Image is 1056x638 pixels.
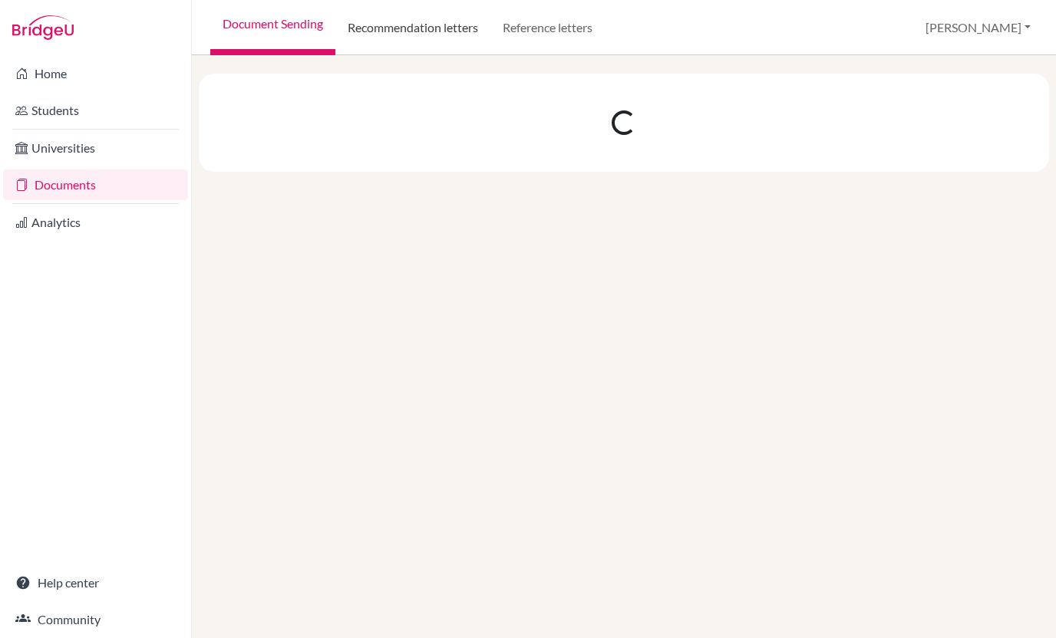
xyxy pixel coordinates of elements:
img: Bridge-U [12,15,74,40]
button: [PERSON_NAME] [919,13,1038,42]
a: Help center [3,567,188,598]
a: Universities [3,133,188,163]
a: Home [3,58,188,89]
a: Analytics [3,207,188,238]
a: Documents [3,169,188,200]
a: Community [3,604,188,635]
a: Students [3,95,188,126]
